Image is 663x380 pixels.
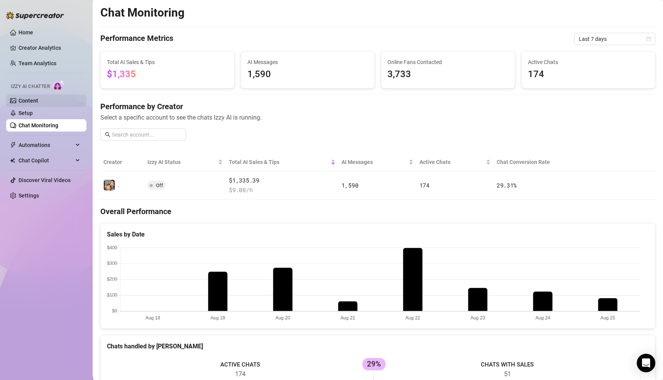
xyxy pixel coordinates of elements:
[387,67,509,82] span: 3,733
[19,139,73,151] span: Automations
[342,158,407,166] span: AI Messages
[387,58,509,66] span: Online Fans Contacted
[494,153,600,171] th: Chat Conversion Rate
[646,37,651,41] span: calendar
[10,142,16,148] span: thunderbolt
[100,33,173,45] h4: Performance Metrics
[147,158,216,166] span: Izzy AI Status
[226,153,338,171] th: Total AI Sales & Tips
[19,122,58,128] a: Chat Monitoring
[416,153,494,171] th: Active Chats
[144,153,226,171] th: Izzy AI Status
[100,5,184,20] h2: Chat Monitoring
[112,130,181,139] input: Search account...
[342,181,359,189] span: 1,590
[637,354,655,372] div: Open Intercom Messenger
[19,110,33,116] a: Setup
[10,158,15,163] img: Chat Copilot
[156,182,163,188] span: Off
[53,80,65,91] img: AI Chatter
[107,230,649,239] div: Sales by Date
[104,180,115,191] img: .
[229,158,329,166] span: Total AI Sales & Tips
[100,101,655,112] h4: Performance by Creator
[19,177,71,183] a: Discover Viral Videos
[100,113,655,122] span: Select a specific account to see the chats Izzy AI is running.
[118,182,120,188] span: .
[247,58,369,66] span: AI Messages
[528,67,649,82] span: 174
[229,176,335,185] span: $1,335.39
[419,181,430,189] span: 174
[107,58,228,66] span: Total AI Sales & Tips
[107,69,136,79] span: $1,335
[19,42,80,54] a: Creator Analytics
[100,206,655,217] h4: Overall Performance
[229,186,335,195] span: $ 9.08 /h
[528,58,649,66] span: Active Chats
[247,67,369,82] span: 1,590
[338,153,416,171] th: AI Messages
[19,154,73,167] span: Chat Copilot
[105,132,110,137] span: search
[497,181,517,189] span: 29.31 %
[6,12,64,19] img: logo-BBDzfeDw.svg
[579,33,651,45] span: Last 7 days
[107,341,649,351] div: Chats handled by [PERSON_NAME]
[19,29,33,35] a: Home
[19,193,39,199] a: Settings
[19,98,38,104] a: Content
[419,158,484,166] span: Active Chats
[11,83,50,90] span: Izzy AI Chatter
[100,153,144,171] th: Creator
[19,60,56,66] a: Team Analytics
